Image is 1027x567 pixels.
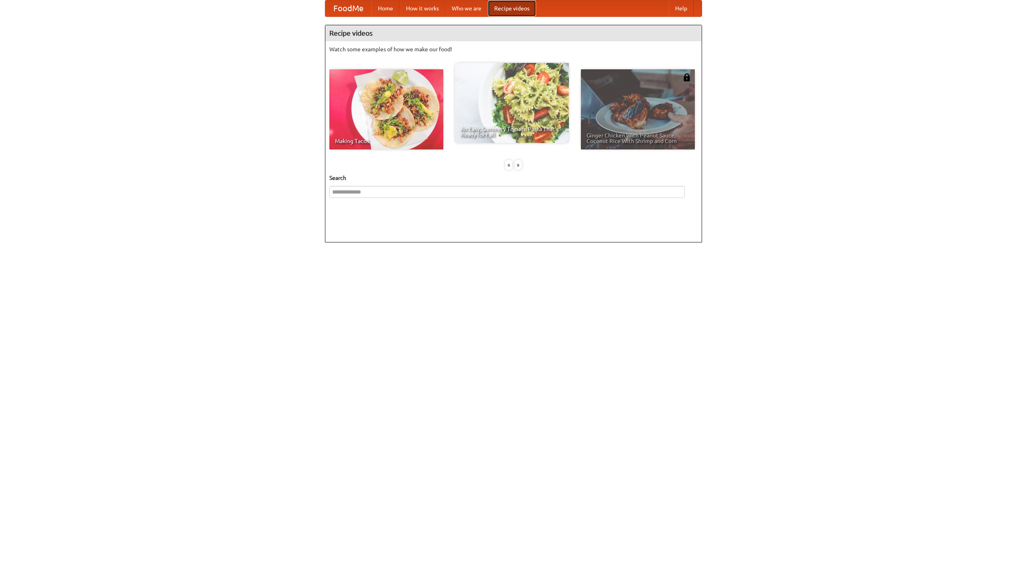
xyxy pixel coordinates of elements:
a: Home [371,0,400,16]
a: Help [669,0,694,16]
a: Making Tacos [329,69,443,149]
div: » [515,160,522,170]
h5: Search [329,174,698,182]
img: 483408.png [683,73,691,81]
span: Making Tacos [335,138,438,144]
div: « [505,160,512,170]
a: Who we are [445,0,488,16]
a: How it works [400,0,445,16]
a: Recipe videos [488,0,536,16]
a: FoodMe [325,0,371,16]
p: Watch some examples of how we make our food! [329,45,698,53]
a: An Easy, Summery Tomato Pasta That's Ready for Fall [455,63,569,143]
h4: Recipe videos [325,25,702,41]
span: An Easy, Summery Tomato Pasta That's Ready for Fall [461,126,563,137]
